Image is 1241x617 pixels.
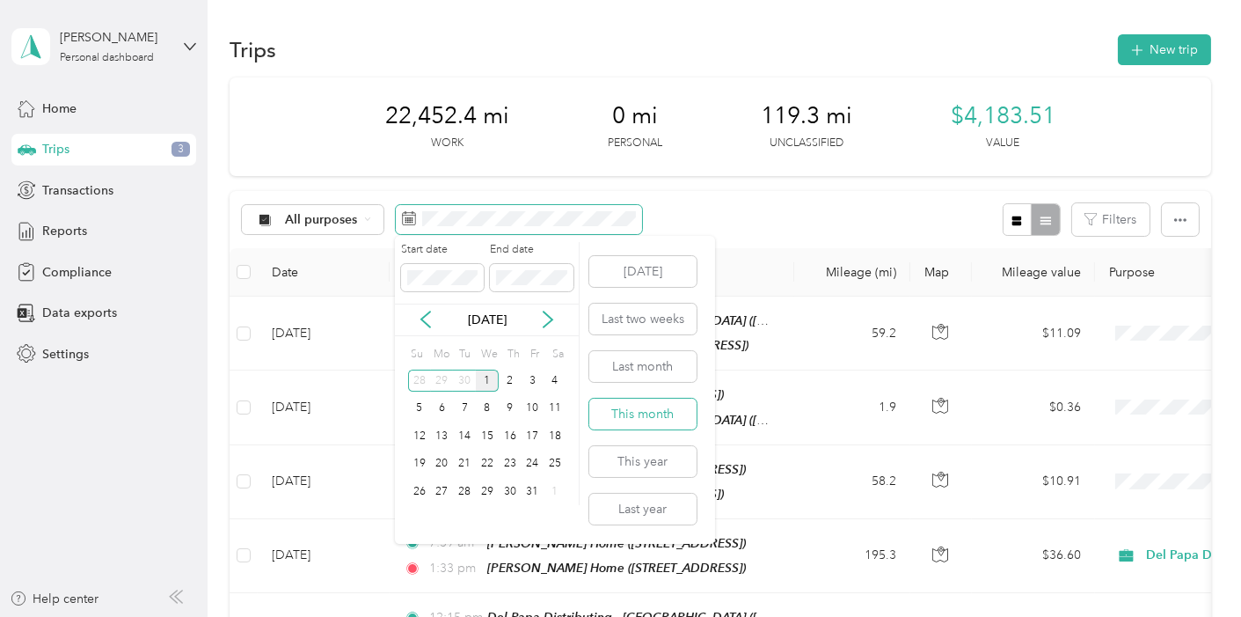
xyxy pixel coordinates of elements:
div: 14 [453,425,476,447]
button: Last two weeks [589,304,697,334]
div: 8 [476,398,499,420]
label: End date [490,242,573,258]
div: 25 [544,453,566,475]
div: [PERSON_NAME] [60,28,170,47]
div: 4 [544,370,566,392]
div: Th [504,342,521,367]
div: 12 [408,425,431,447]
th: Map [910,248,972,297]
div: Personal dashboard [60,53,154,63]
div: 11 [544,398,566,420]
div: 22 [476,453,499,475]
div: 15 [476,425,499,447]
td: $10.91 [972,445,1095,519]
th: Mileage value [972,248,1095,297]
div: 2 [499,370,522,392]
span: 22,452.4 mi [385,102,509,130]
div: We [478,342,499,367]
div: 5 [408,398,431,420]
button: Filters [1072,203,1150,236]
div: 16 [499,425,522,447]
div: 21 [453,453,476,475]
div: 30 [499,481,522,503]
div: 18 [544,425,566,447]
div: Su [408,342,425,367]
div: 28 [408,370,431,392]
p: Work [431,136,464,151]
button: New trip [1118,34,1211,65]
td: 58.2 [794,445,910,519]
div: 24 [521,453,544,475]
div: 20 [431,453,454,475]
p: [DATE] [450,311,524,329]
th: Mileage (mi) [794,248,910,297]
div: 6 [431,398,454,420]
div: 1 [544,481,566,503]
div: 17 [521,425,544,447]
td: [DATE] [258,371,390,444]
button: This month [589,399,697,430]
span: Reports [42,222,87,240]
button: Help center [10,590,99,608]
button: Last month [589,351,697,382]
td: 59.2 [794,297,910,371]
div: 9 [499,398,522,420]
h1: Trips [230,40,276,59]
th: Date [258,248,390,297]
span: [PERSON_NAME] Home ([STREET_ADDRESS]) [487,561,746,575]
td: $11.09 [972,297,1095,371]
div: Tu [456,342,472,367]
span: Data exports [42,304,117,322]
p: Personal [608,136,662,151]
p: Value [986,136,1019,151]
div: Fr [527,342,544,367]
span: 0 mi [612,102,658,130]
span: All purposes [285,214,358,226]
span: [PERSON_NAME] Home ([STREET_ADDRESS]) [487,536,746,550]
span: Home [42,99,77,118]
div: 23 [499,453,522,475]
span: 1:33 pm [429,559,479,578]
span: Trips [42,140,69,158]
span: 119.3 mi [761,102,852,130]
div: 26 [408,481,431,503]
div: Mo [431,342,450,367]
span: 3 [172,142,190,158]
td: $0.36 [972,371,1095,444]
span: $4,183.51 [951,102,1055,130]
td: [DATE] [258,519,390,593]
iframe: Everlance-gr Chat Button Frame [1142,518,1241,617]
button: Last year [589,494,697,525]
div: 27 [431,481,454,503]
td: 1.9 [794,371,910,444]
label: Start date [401,242,484,258]
div: 1 [476,370,499,392]
p: Unclassified [770,136,843,151]
div: 3 [521,370,544,392]
td: [DATE] [258,445,390,519]
div: 31 [521,481,544,503]
span: Settings [42,345,89,364]
div: 19 [408,453,431,475]
span: Transactions [42,181,113,200]
div: 7 [453,398,476,420]
th: Locations [390,248,794,297]
span: Compliance [42,263,112,282]
button: This year [589,446,697,477]
button: [DATE] [589,256,697,287]
div: 29 [431,370,454,392]
div: 28 [453,481,476,503]
td: $36.60 [972,519,1095,593]
div: 13 [431,425,454,447]
div: 10 [521,398,544,420]
td: [DATE] [258,297,390,371]
div: 29 [476,481,499,503]
div: Sa [550,342,566,367]
div: 30 [453,370,476,392]
td: 195.3 [794,519,910,593]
